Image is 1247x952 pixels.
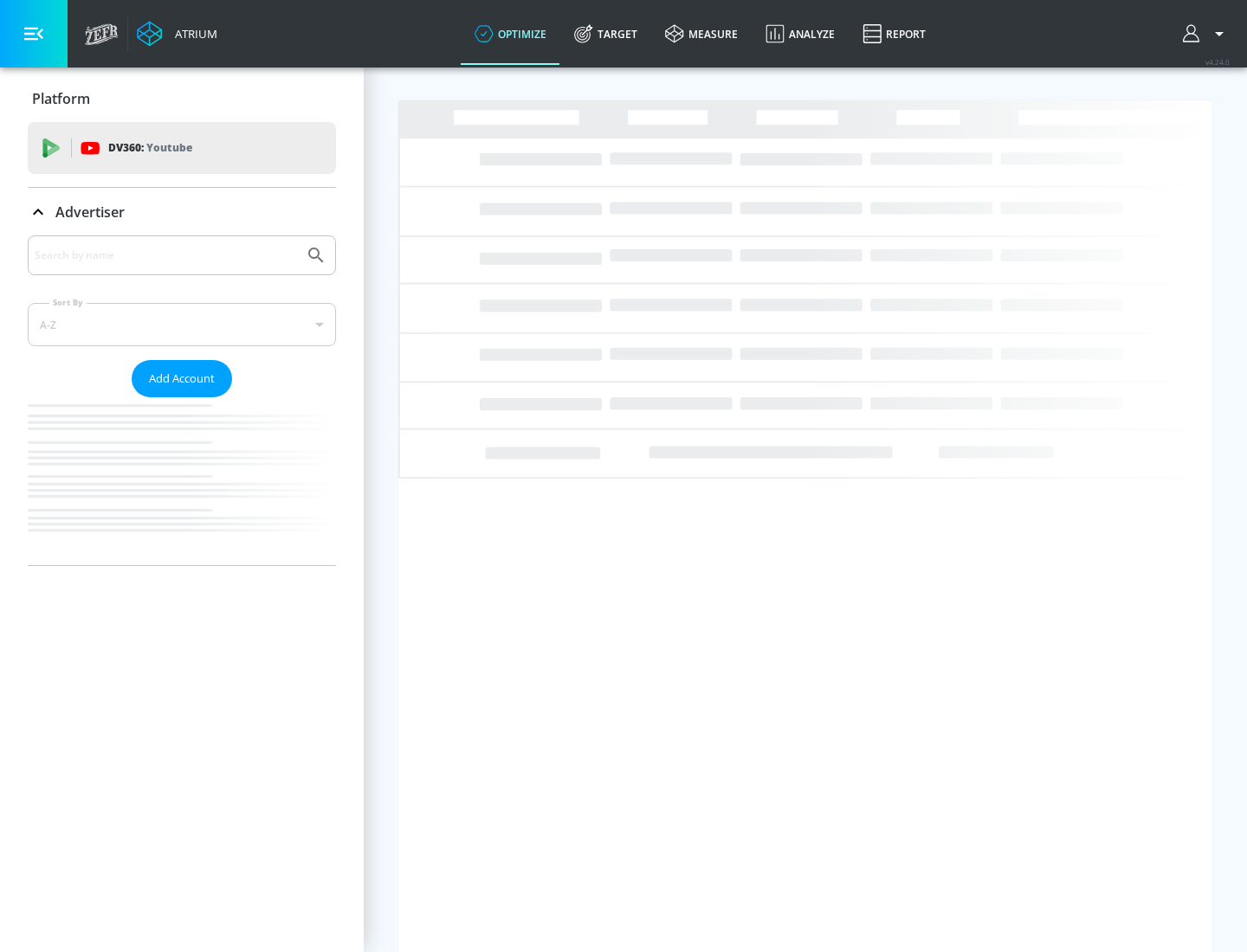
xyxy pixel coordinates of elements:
[28,122,336,174] div: DV360: Youtube
[28,188,336,236] div: Advertiser
[752,3,849,65] a: Analyze
[49,297,87,308] label: Sort By
[28,235,336,565] div: Advertiser
[849,3,940,65] a: Report
[461,3,560,65] a: optimize
[560,3,651,65] a: Target
[32,89,90,108] p: Platform
[132,360,232,397] button: Add Account
[1205,57,1230,67] span: v 4.24.0
[146,138,192,157] p: Youtube
[28,303,336,346] div: A-Z
[35,244,297,267] input: Search by name
[168,26,217,42] div: Atrium
[28,397,336,565] nav: list of Advertiser
[651,3,752,65] a: measure
[28,74,336,123] div: Platform
[55,203,125,222] p: Advertiser
[137,21,217,47] a: Atrium
[108,138,192,158] p: DV360:
[149,369,215,389] span: Add Account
